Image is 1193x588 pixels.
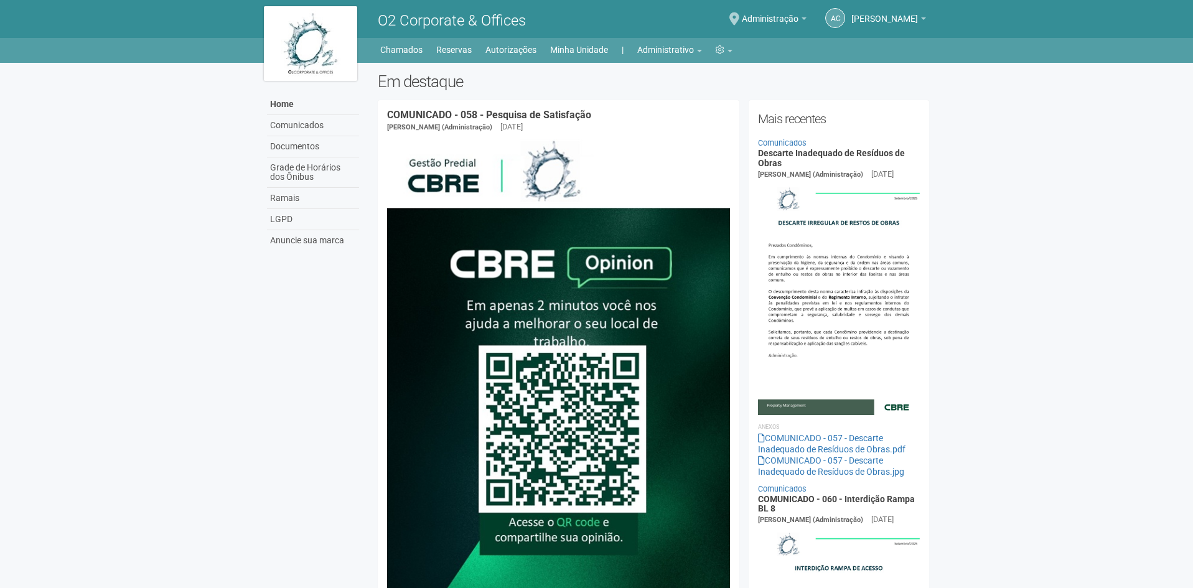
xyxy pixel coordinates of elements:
[622,41,624,58] a: |
[378,12,526,29] span: O2 Corporate & Offices
[550,41,608,58] a: Minha Unidade
[267,188,359,209] a: Ramais
[716,41,732,58] a: Configurações
[267,94,359,115] a: Home
[825,8,845,28] a: AC
[485,41,536,58] a: Autorizações
[758,110,920,128] h2: Mais recentes
[378,72,930,91] h2: Em destaque
[758,170,863,179] span: [PERSON_NAME] (Administração)
[500,121,523,133] div: [DATE]
[758,138,807,147] a: Comunicados
[267,230,359,251] a: Anuncie sua marca
[267,115,359,136] a: Comunicados
[851,2,918,24] span: Ana Carla de Carvalho Silva
[758,421,920,432] li: Anexos
[267,157,359,188] a: Grade de Horários dos Ônibus
[436,41,472,58] a: Reservas
[758,433,905,454] a: COMUNICADO - 057 - Descarte Inadequado de Resíduos de Obras.pdf
[758,455,904,477] a: COMUNICADO - 057 - Descarte Inadequado de Resíduos de Obras.jpg
[871,169,894,180] div: [DATE]
[380,41,423,58] a: Chamados
[387,123,492,131] span: [PERSON_NAME] (Administração)
[758,148,905,167] a: Descarte Inadequado de Resíduos de Obras
[871,514,894,525] div: [DATE]
[758,494,915,513] a: COMUNICADO - 060 - Interdição Rampa BL 8
[267,136,359,157] a: Documentos
[742,2,798,24] span: Administração
[758,484,807,493] a: Comunicados
[851,16,926,26] a: [PERSON_NAME]
[758,180,920,414] img: COMUNICADO%20-%20057%20-%20Descarte%20Inadequado%20de%20Res%C3%ADduos%20de%20Obras.jpg
[387,109,591,121] a: COMUNICADO - 058 - Pesquisa de Satisfação
[264,6,357,81] img: logo.jpg
[742,16,807,26] a: Administração
[267,209,359,230] a: LGPD
[758,516,863,524] span: [PERSON_NAME] (Administração)
[637,41,702,58] a: Administrativo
